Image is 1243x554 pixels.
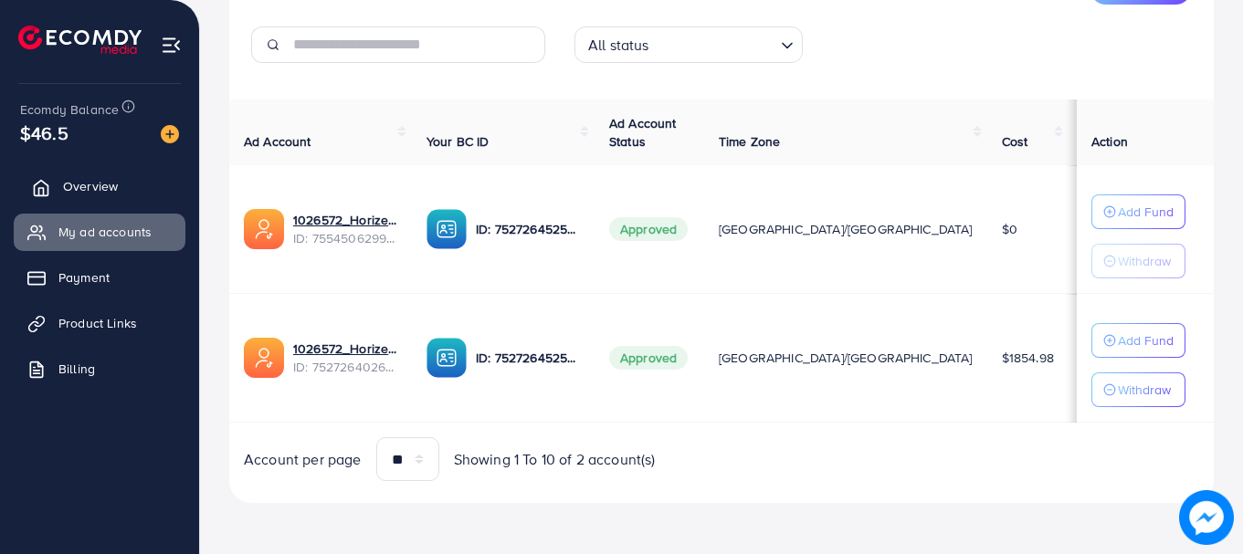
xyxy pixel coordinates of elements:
[161,35,182,56] img: menu
[58,314,137,332] span: Product Links
[293,211,397,248] div: <span class='underline'>1026572_Horizen 2.0_1758920628520</span></br>7554506299057422337
[14,350,185,387] a: Billing
[655,28,774,58] input: Search for option
[609,217,688,241] span: Approved
[58,360,95,378] span: Billing
[427,209,467,249] img: ic-ba-acc.ded83a64.svg
[476,347,580,369] p: ID: 7527264525683523602
[244,338,284,378] img: ic-ads-acc.e4c84228.svg
[1091,132,1128,151] span: Action
[574,26,803,63] div: Search for option
[293,340,397,377] div: <span class='underline'>1026572_Horizen Store_1752578018180</span></br>7527264026565558290
[244,132,311,151] span: Ad Account
[1091,194,1185,229] button: Add Fund
[63,177,118,195] span: Overview
[20,120,68,146] span: $46.5
[14,168,185,204] a: Overview
[1118,329,1174,351] p: Add Fund
[14,214,185,250] a: My ad accounts
[1118,250,1171,272] p: Withdraw
[14,305,185,341] a: Product Links
[719,220,973,238] span: [GEOGRAPHIC_DATA]/[GEOGRAPHIC_DATA]
[1002,132,1028,151] span: Cost
[58,223,152,241] span: My ad accounts
[244,209,284,249] img: ic-ads-acc.e4c84228.svg
[427,338,467,378] img: ic-ba-acc.ded83a64.svg
[58,268,110,287] span: Payment
[1091,372,1185,407] button: Withdraw
[293,340,397,358] a: 1026572_Horizen Store_1752578018180
[427,132,490,151] span: Your BC ID
[609,346,688,370] span: Approved
[161,125,179,143] img: image
[454,449,656,470] span: Showing 1 To 10 of 2 account(s)
[476,218,580,240] p: ID: 7527264525683523602
[1002,349,1054,367] span: $1854.98
[1118,201,1174,223] p: Add Fund
[293,211,397,229] a: 1026572_Horizen 2.0_1758920628520
[293,229,397,247] span: ID: 7554506299057422337
[585,32,653,58] span: All status
[1091,323,1185,358] button: Add Fund
[719,132,780,151] span: Time Zone
[1002,220,1017,238] span: $0
[1179,490,1234,545] img: image
[1118,379,1171,401] p: Withdraw
[244,449,362,470] span: Account per page
[14,259,185,296] a: Payment
[1091,244,1185,278] button: Withdraw
[293,358,397,376] span: ID: 7527264026565558290
[20,100,119,119] span: Ecomdy Balance
[609,114,677,151] span: Ad Account Status
[719,349,973,367] span: [GEOGRAPHIC_DATA]/[GEOGRAPHIC_DATA]
[18,26,142,54] img: logo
